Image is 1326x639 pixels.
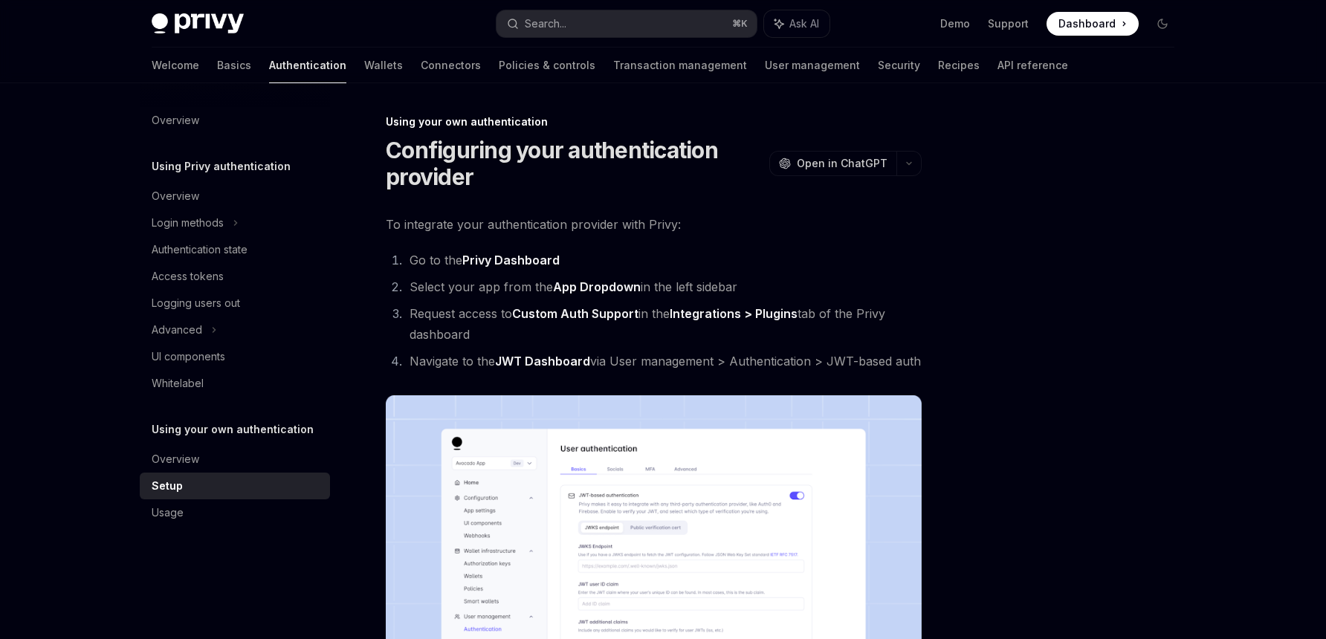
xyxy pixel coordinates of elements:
[405,276,922,297] li: Select your app from the in the left sidebar
[364,48,403,83] a: Wallets
[797,156,887,171] span: Open in ChatGPT
[764,10,829,37] button: Ask AI
[789,16,819,31] span: Ask AI
[386,214,922,235] span: To integrate your authentication provider with Privy:
[940,16,970,31] a: Demo
[997,48,1068,83] a: API reference
[140,263,330,290] a: Access tokens
[1058,16,1116,31] span: Dashboard
[497,10,757,37] button: Search...⌘K
[152,241,248,259] div: Authentication state
[405,351,922,372] li: Navigate to the via User management > Authentication > JWT-based auth
[769,151,896,176] button: Open in ChatGPT
[140,499,330,526] a: Usage
[140,370,330,397] a: Whitelabel
[152,187,199,205] div: Overview
[512,306,638,321] strong: Custom Auth Support
[405,303,922,345] li: Request access to in the tab of the Privy dashboard
[140,473,330,499] a: Setup
[732,18,748,30] span: ⌘ K
[938,48,980,83] a: Recipes
[988,16,1029,31] a: Support
[152,13,244,34] img: dark logo
[553,279,641,294] strong: App Dropdown
[152,374,204,392] div: Whitelabel
[217,48,251,83] a: Basics
[405,250,922,270] li: Go to the
[152,477,183,495] div: Setup
[140,107,330,134] a: Overview
[152,214,224,232] div: Login methods
[152,294,240,312] div: Logging users out
[152,421,314,438] h5: Using your own authentication
[462,253,560,268] a: Privy Dashboard
[269,48,346,83] a: Authentication
[525,15,566,33] div: Search...
[421,48,481,83] a: Connectors
[152,504,184,522] div: Usage
[386,114,922,129] div: Using your own authentication
[152,111,199,129] div: Overview
[613,48,747,83] a: Transaction management
[140,446,330,473] a: Overview
[670,306,798,322] a: Integrations > Plugins
[140,236,330,263] a: Authentication state
[1151,12,1174,36] button: Toggle dark mode
[152,48,199,83] a: Welcome
[878,48,920,83] a: Security
[152,348,225,366] div: UI components
[499,48,595,83] a: Policies & controls
[495,354,590,369] a: JWT Dashboard
[152,158,291,175] h5: Using Privy authentication
[140,343,330,370] a: UI components
[152,267,224,285] div: Access tokens
[152,450,199,468] div: Overview
[152,321,202,339] div: Advanced
[140,290,330,317] a: Logging users out
[765,48,860,83] a: User management
[1047,12,1139,36] a: Dashboard
[140,183,330,210] a: Overview
[386,137,763,190] h1: Configuring your authentication provider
